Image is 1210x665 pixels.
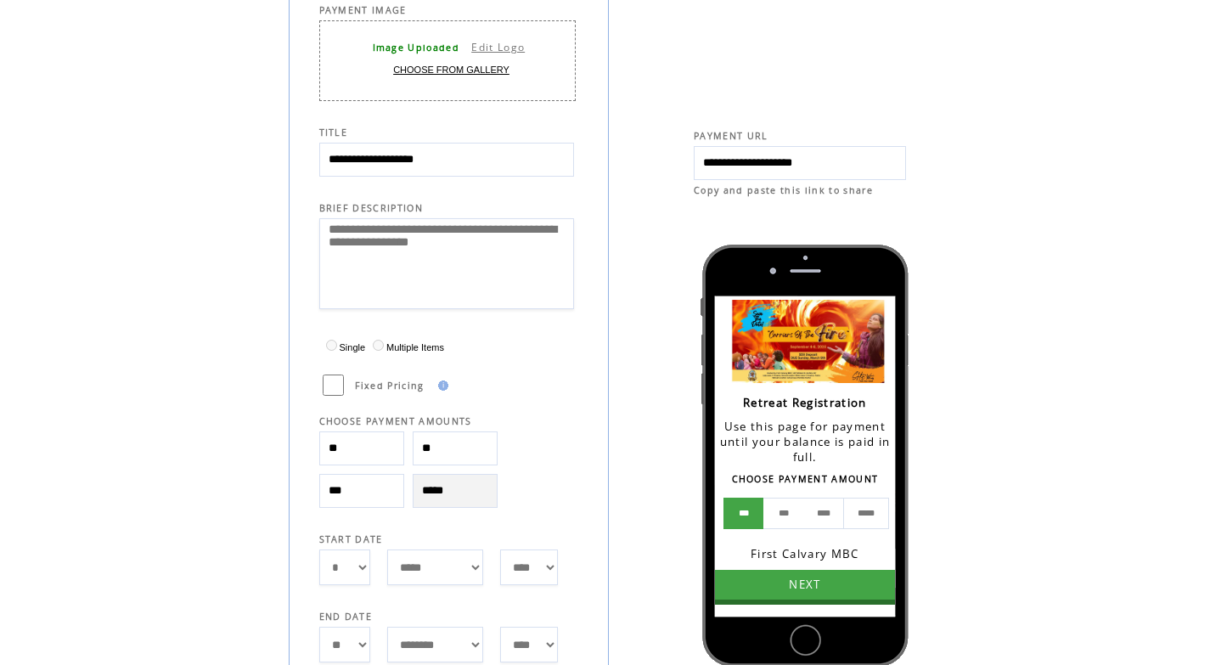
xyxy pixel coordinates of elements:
[373,42,460,54] span: Image Uploaded
[319,533,383,545] span: START DATE
[743,395,867,410] span: Retreat Registration
[393,65,509,75] a: CHOOSE FROM GALLERY
[751,546,859,561] span: First Calvary MBC
[319,415,472,427] span: CHOOSE PAYMENT AMOUNTS
[694,184,873,196] span: Copy and paste this link to share
[319,4,407,16] span: PAYMENT IMAGE
[715,296,902,386] img: Loading
[471,40,525,54] a: Edit Logo
[694,130,768,142] span: PAYMENT URL
[732,473,879,485] span: CHOOSE PAYMENT AMOUNT
[433,380,448,391] img: help.gif
[720,419,891,465] span: Use this page for payment until your balance is paid in full.
[319,611,373,623] span: END DATE
[373,340,384,351] input: Multiple Items
[319,202,424,214] span: BRIEF DESCRIPTION
[355,380,425,392] span: Fixed Pricing
[322,342,366,352] label: Single
[326,340,337,351] input: Single
[715,570,895,600] a: NEXT
[319,127,348,138] span: TITLE
[369,342,444,352] label: Multiple Items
